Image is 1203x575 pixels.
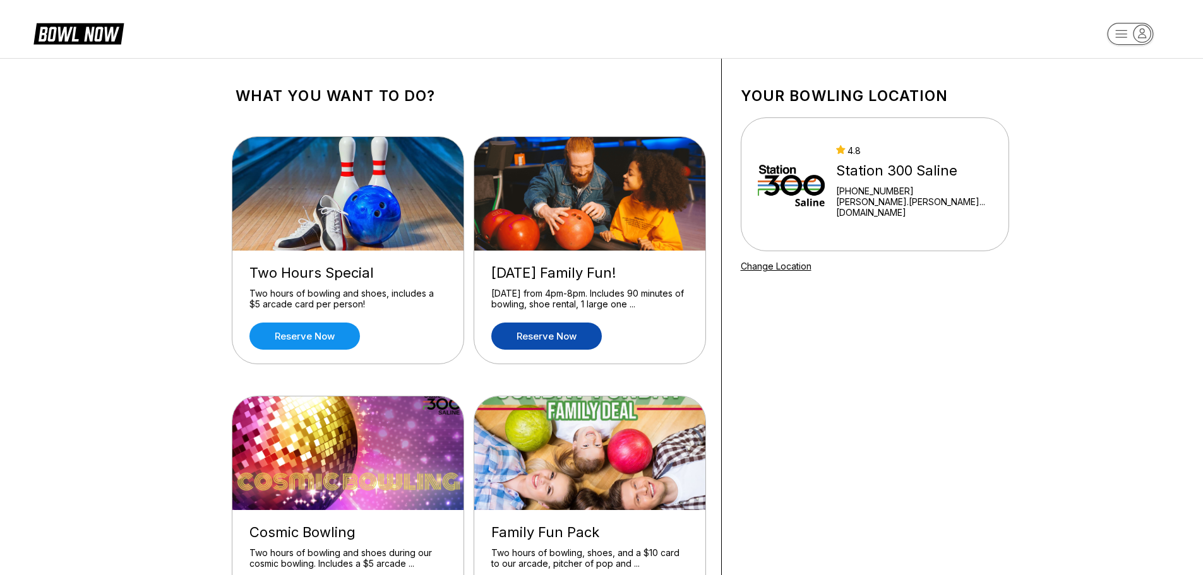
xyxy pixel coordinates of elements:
[249,524,446,541] div: Cosmic Bowling
[491,547,688,569] div: Two hours of bowling, shoes, and a $10 card to our arcade, pitcher of pop and ...
[741,261,811,271] a: Change Location
[836,196,991,218] a: [PERSON_NAME].[PERSON_NAME]...[DOMAIN_NAME]
[836,186,991,196] div: [PHONE_NUMBER]
[474,137,707,251] img: Friday Family Fun!
[232,396,465,510] img: Cosmic Bowling
[249,288,446,310] div: Two hours of bowling and shoes, includes a $5 arcade card per person!
[249,323,360,350] a: Reserve now
[491,524,688,541] div: Family Fun Pack
[758,137,825,232] img: Station 300 Saline
[232,137,465,251] img: Two Hours Special
[249,264,446,282] div: Two Hours Special
[491,288,688,310] div: [DATE] from 4pm-8pm. Includes 90 minutes of bowling, shoe rental, 1 large one ...
[249,547,446,569] div: Two hours of bowling and shoes during our cosmic bowling. Includes a $5 arcade ...
[836,162,991,179] div: Station 300 Saline
[491,264,688,282] div: [DATE] Family Fun!
[474,396,707,510] img: Family Fun Pack
[836,145,991,156] div: 4.8
[741,87,1009,105] h1: Your bowling location
[491,323,602,350] a: Reserve now
[236,87,702,105] h1: What you want to do?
